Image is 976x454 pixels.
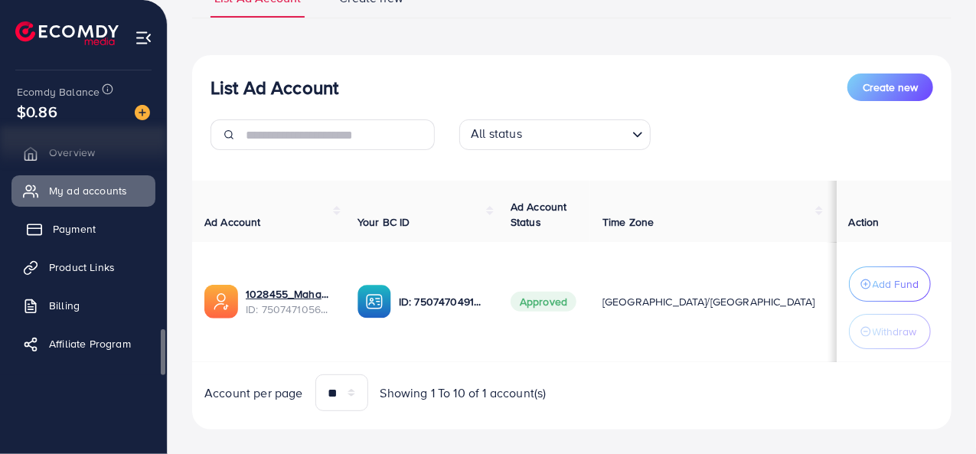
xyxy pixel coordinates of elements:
span: Account per page [204,384,303,402]
img: logo [15,21,119,45]
span: Action [849,214,880,230]
a: My ad accounts [11,175,155,206]
span: Showing 1 To 10 of 1 account(s) [380,384,547,402]
span: All status [468,122,525,146]
p: Add Fund [873,275,919,293]
input: Search for option [527,122,626,146]
span: $0.86 [17,100,57,122]
span: Ad Account Status [511,199,567,230]
span: Approved [511,292,576,312]
img: ic-ads-acc.e4c84228.svg [204,285,238,318]
span: Create new [863,80,918,95]
iframe: Chat [911,385,965,443]
a: Product Links [11,252,155,283]
span: Ad Account [204,214,261,230]
img: image [135,105,150,120]
button: Create new [847,73,933,101]
a: Affiliate Program [11,328,155,359]
span: Billing [49,298,80,313]
div: Search for option [459,119,651,150]
span: Your BC ID [357,214,410,230]
a: Billing [11,290,155,321]
span: [GEOGRAPHIC_DATA]/[GEOGRAPHIC_DATA] [602,294,815,309]
button: Withdraw [849,314,931,349]
span: Product Links [49,260,115,275]
button: Add Fund [849,266,931,302]
span: ID: 7507471056547217426 [246,302,333,317]
span: Ecomdy Balance [17,84,100,100]
a: 1028455_Mahakmart1_1747969442002 [246,286,333,302]
img: menu [135,29,152,47]
div: <span class='underline'>1028455_Mahakmart1_1747969442002</span></br>7507471056547217426 [246,286,333,318]
a: Overview [11,137,155,168]
span: Payment [53,221,96,237]
span: Time Zone [602,214,654,230]
img: ic-ba-acc.ded83a64.svg [357,285,391,318]
span: Overview [49,145,95,160]
span: My ad accounts [49,183,127,198]
p: ID: 7507470491939225618 [399,292,486,311]
a: Payment [11,214,155,244]
span: Affiliate Program [49,336,131,351]
h3: List Ad Account [211,77,338,99]
p: Withdraw [873,322,917,341]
